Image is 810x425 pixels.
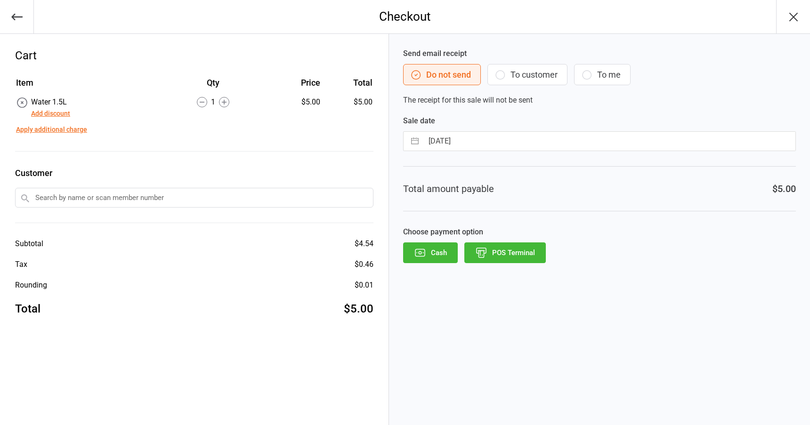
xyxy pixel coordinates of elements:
input: Search by name or scan member number [15,188,373,208]
button: Cash [403,242,458,263]
button: POS Terminal [464,242,546,263]
div: $0.46 [355,259,373,270]
div: $5.00 [772,182,796,196]
div: $4.54 [355,238,373,249]
label: Send email receipt [403,48,796,59]
th: Total [324,76,373,96]
div: $5.00 [267,96,320,108]
label: Choose payment option [403,226,796,238]
div: Cart [15,47,373,64]
button: Do not send [403,64,481,85]
button: Add discount [31,109,70,119]
span: Water 1.5L [31,97,67,106]
div: Total [15,300,40,317]
div: Subtotal [15,238,43,249]
div: Rounding [15,280,47,291]
button: To customer [487,64,567,85]
div: $0.01 [355,280,373,291]
label: Sale date [403,115,796,127]
div: $5.00 [344,300,373,317]
th: Qty [160,76,267,96]
div: Tax [15,259,27,270]
div: Price [267,76,320,89]
div: The receipt for this sale will not be sent [403,48,796,106]
button: To me [574,64,631,85]
div: Total amount payable [403,182,494,196]
button: Apply additional charge [16,125,87,135]
td: $5.00 [324,96,373,119]
label: Customer [15,167,373,179]
th: Item [16,76,159,96]
div: 1 [160,96,267,108]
